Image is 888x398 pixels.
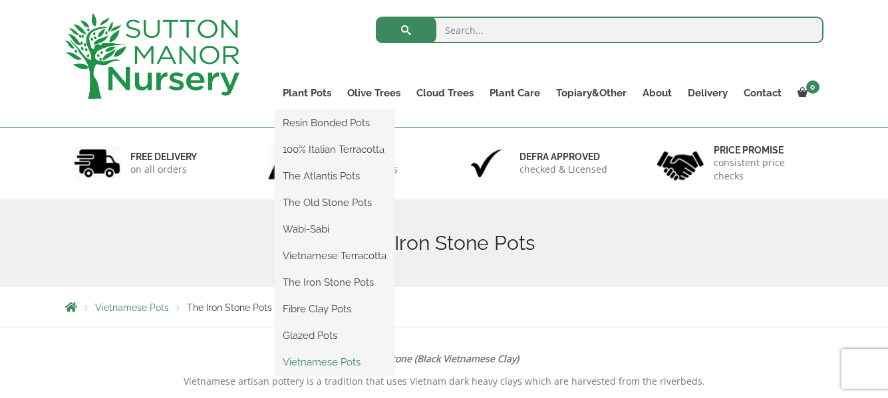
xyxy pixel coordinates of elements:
[275,193,394,213] a: The Old Stone Pots
[680,84,736,102] a: Delivery
[548,84,635,102] a: Topiary&Other
[275,246,394,266] a: Vietnamese Terracotta
[806,80,819,94] span: 0
[65,231,823,255] h1: The Iron Stone Pots
[408,84,482,102] a: Cloud Trees
[130,163,197,176] p: on all orders
[130,151,197,163] h6: FREE DELIVERY
[275,299,394,319] a: Fibre Clay Pots
[275,166,394,186] a: The Atlantis Pots
[736,84,790,102] a: Contact
[275,113,394,133] a: Resin Bonded Pots
[714,156,815,183] p: consistent price checks
[275,140,394,159] a: 100% Italian Terracotta
[268,146,315,180] img: 2.jpg
[187,302,272,313] span: The Iron Stone Pots
[65,302,823,312] nav: Breadcrumbs
[74,146,120,180] img: 1.jpg
[65,13,239,99] img: logo
[275,272,394,292] a: The Iron Stone Pots
[463,146,510,180] img: 3.jpg
[519,163,607,176] p: checked & Licensed
[657,143,704,183] img: 4.jpg
[275,326,394,346] a: Glazed Pots
[369,352,519,365] strong: Ironstone (Black Vietnamese Clay)
[339,84,408,102] a: Olive Trees
[519,151,607,163] h6: Defra approved
[376,17,823,43] input: Search...
[790,84,823,102] a: 0
[482,84,548,102] a: Plant Care
[95,302,169,313] a: Vietnamese Pots
[635,84,680,102] a: About
[275,219,394,239] a: Wabi-Sabi
[65,373,823,389] p: Vietnamese artisan pottery is a tradition that uses Vietnam dark heavy clays which are harvested ...
[714,144,815,156] h6: Price promise
[275,84,339,102] a: Plant Pots
[275,352,394,372] a: Vietnamese Pots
